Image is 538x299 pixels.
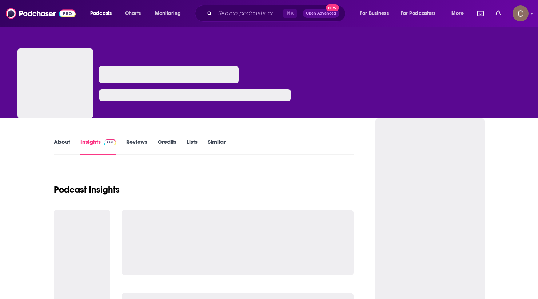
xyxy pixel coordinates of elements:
img: Podchaser - Follow, Share and Rate Podcasts [6,7,76,20]
a: InsightsPodchaser Pro [80,138,116,155]
span: New [326,4,339,11]
span: Podcasts [90,8,112,19]
span: For Business [360,8,389,19]
a: Credits [158,138,176,155]
button: open menu [396,8,446,19]
input: Search podcasts, credits, & more... [215,8,283,19]
span: For Podcasters [401,8,436,19]
h1: Podcast Insights [54,184,120,195]
a: Show notifications dropdown [493,7,504,20]
a: Lists [187,138,198,155]
span: Open Advanced [306,12,336,15]
a: Charts [120,8,145,19]
span: Charts [125,8,141,19]
button: open menu [446,8,473,19]
img: Podchaser Pro [104,139,116,145]
div: Search podcasts, credits, & more... [202,5,352,22]
button: open menu [85,8,121,19]
span: Logged in as clay.bolton [513,5,529,21]
img: User Profile [513,5,529,21]
button: Show profile menu [513,5,529,21]
button: open menu [355,8,398,19]
a: Show notifications dropdown [474,7,487,20]
span: ⌘ K [283,9,297,18]
a: About [54,138,70,155]
button: Open AdvancedNew [303,9,339,18]
span: More [451,8,464,19]
span: Monitoring [155,8,181,19]
button: open menu [150,8,190,19]
a: Similar [208,138,226,155]
a: Reviews [126,138,147,155]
